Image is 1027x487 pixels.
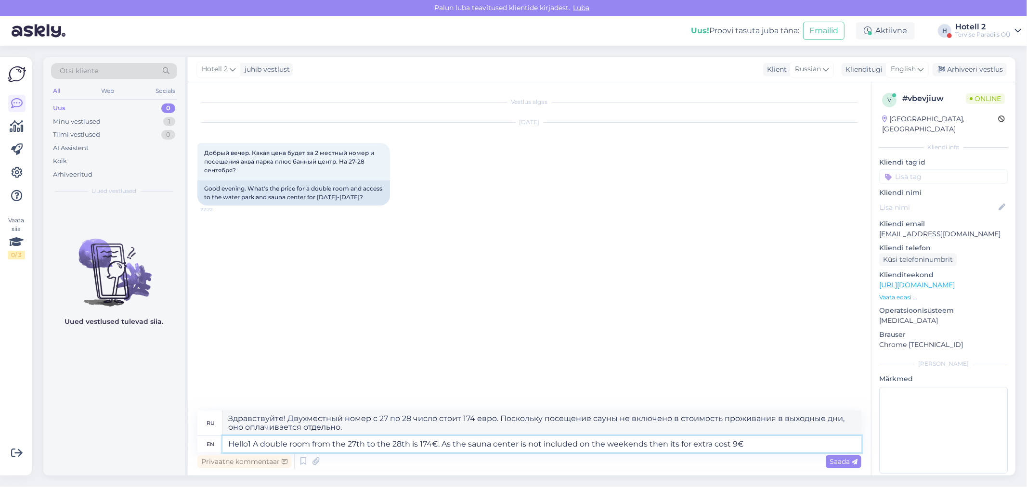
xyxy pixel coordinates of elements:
span: Uued vestlused [92,187,137,195]
b: Uus! [691,26,709,35]
div: Web [100,85,117,97]
span: Russian [795,64,821,75]
p: Kliendi nimi [879,188,1008,198]
p: Vaata edasi ... [879,293,1008,302]
p: Kliendi telefon [879,243,1008,253]
div: Hotell 2 [955,23,1011,31]
p: Klienditeekond [879,270,1008,280]
div: Tiimi vestlused [53,130,100,140]
div: H [938,24,951,38]
p: [MEDICAL_DATA] [879,316,1008,326]
div: Vestlus algas [197,98,861,106]
div: Arhiveeri vestlus [933,63,1007,76]
span: v [887,96,891,103]
div: Uus [53,103,65,113]
div: Privaatne kommentaar [197,455,291,468]
div: [GEOGRAPHIC_DATA], [GEOGRAPHIC_DATA] [882,114,998,134]
p: Kliendi tag'id [879,157,1008,167]
div: All [51,85,62,97]
div: # vbevjiuw [902,93,966,104]
div: Socials [154,85,177,97]
div: Proovi tasuta juba täna: [691,25,799,37]
div: Küsi telefoninumbrit [879,253,957,266]
a: [URL][DOMAIN_NAME] [879,281,955,289]
p: Brauser [879,330,1008,340]
a: Hotell 2Tervise Paradiis OÜ [955,23,1021,38]
span: English [891,64,916,75]
div: Tervise Paradiis OÜ [955,31,1011,38]
span: Добрый вечер. Какая цена будет за 2 местный номер и посещения аква парка плюс банный центр. На 27... [204,149,376,174]
img: No chats [43,221,185,308]
div: juhib vestlust [241,64,290,75]
textarea: Здравствуйте! Двухместный номер с 27 по 28 число стоит 174 евро. Поскольку посещение сауны не вкл... [222,410,861,436]
p: Kliendi email [879,219,1008,229]
p: Operatsioonisüsteem [879,306,1008,316]
span: Online [966,93,1005,104]
p: [EMAIL_ADDRESS][DOMAIN_NAME] [879,229,1008,239]
div: Vaata siia [8,216,25,259]
div: 0 / 3 [8,251,25,259]
span: Otsi kliente [60,66,98,76]
input: Lisa nimi [880,202,997,213]
div: Arhiveeritud [53,170,92,179]
div: Kliendi info [879,143,1008,152]
p: Chrome [TECHNICAL_ID] [879,340,1008,350]
div: Good evening. What's the price for a double room and access to the water park and sauna center fo... [197,180,390,205]
div: 1 [163,117,175,127]
textarea: Hello1 A double room from the 27th to the 28th is 174€. As the sauna center is not included on th... [222,436,861,452]
div: [PERSON_NAME] [879,359,1008,368]
input: Lisa tag [879,169,1008,184]
p: Uued vestlused tulevad siia. [65,317,164,327]
div: Aktiivne [856,22,915,39]
div: Minu vestlused [53,117,101,127]
span: 22:22 [200,206,236,213]
img: Askly Logo [8,65,26,83]
button: Emailid [803,22,845,40]
div: 0 [161,130,175,140]
div: Klienditugi [842,64,883,75]
span: Hotell 2 [202,64,228,75]
span: Saada [830,457,858,466]
div: Klient [763,64,787,75]
div: [DATE] [197,118,861,127]
div: 0 [161,103,175,113]
div: Kõik [53,156,67,166]
div: ru [207,415,215,431]
span: Luba [571,3,593,12]
div: AI Assistent [53,143,89,153]
div: en [207,436,215,452]
p: Märkmed [879,374,1008,384]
